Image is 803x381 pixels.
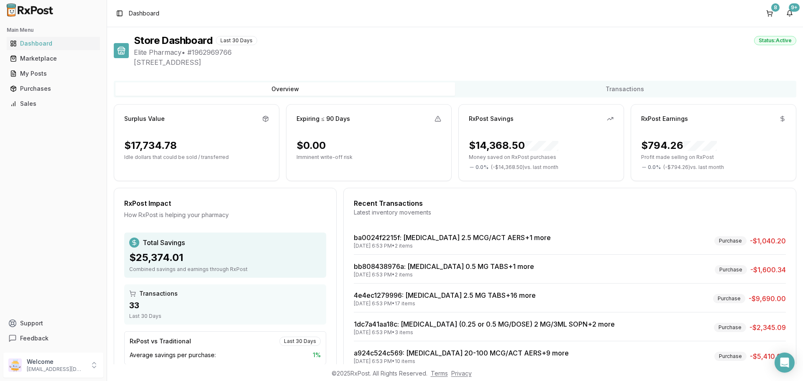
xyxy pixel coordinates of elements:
[10,54,97,63] div: Marketplace
[3,3,57,17] img: RxPost Logo
[27,358,85,366] p: Welcome
[789,3,800,12] div: 9+
[648,164,661,171] span: 0.0 %
[10,84,97,93] div: Purchases
[129,251,321,264] div: $25,374.01
[10,100,97,108] div: Sales
[354,262,534,271] a: bb808438976a: [MEDICAL_DATA] 0.5 MG TABS+1 more
[713,294,745,303] div: Purchase
[134,34,212,47] h1: Store Dashboard
[297,139,326,152] div: $0.00
[354,208,786,217] div: Latest inventory movements
[354,358,569,365] div: [DATE] 6:53 PM • 10 items
[354,300,536,307] div: [DATE] 6:53 PM • 17 items
[750,236,786,246] span: -$1,040.20
[7,96,100,111] a: Sales
[750,351,786,361] span: -$5,410.00
[663,164,724,171] span: ( - $794.26 ) vs. last month
[3,82,103,95] button: Purchases
[354,349,569,357] a: a924c524c569: [MEDICAL_DATA] 20-100 MCG/ACT AERS+9 more
[124,139,177,152] div: $17,734.78
[641,115,688,123] div: RxPost Earnings
[469,115,514,123] div: RxPost Savings
[3,97,103,110] button: Sales
[139,289,178,298] span: Transactions
[279,337,321,346] div: Last 30 Days
[763,7,776,20] button: 8
[3,331,103,346] button: Feedback
[714,236,747,245] div: Purchase
[124,211,326,219] div: How RxPost is helping your pharmacy
[749,294,786,304] span: -$9,690.00
[134,47,796,57] span: Elite Pharmacy • # 1962969766
[130,351,216,359] span: Average savings per purchase:
[124,115,165,123] div: Surplus Value
[3,52,103,65] button: Marketplace
[7,81,100,96] a: Purchases
[130,337,191,345] div: RxPost vs Traditional
[7,51,100,66] a: Marketplace
[129,313,321,320] div: Last 30 Days
[455,82,795,96] button: Transactions
[7,36,100,51] a: Dashboard
[216,36,257,45] div: Last 30 Days
[20,334,49,343] span: Feedback
[134,57,796,67] span: [STREET_ADDRESS]
[7,27,100,33] h2: Main Menu
[469,139,558,152] div: $14,368.50
[129,9,159,18] span: Dashboard
[714,323,746,332] div: Purchase
[124,198,326,208] div: RxPost Impact
[115,82,455,96] button: Overview
[354,291,536,299] a: 4e4ec1279996: [MEDICAL_DATA] 2.5 MG TABS+16 more
[143,238,185,248] span: Total Savings
[3,316,103,331] button: Support
[491,164,558,171] span: ( - $14,368.50 ) vs. last month
[27,366,85,373] p: [EMAIL_ADDRESS][DOMAIN_NAME]
[10,69,97,78] div: My Posts
[451,370,472,377] a: Privacy
[129,266,321,273] div: Combined savings and earnings through RxPost
[7,66,100,81] a: My Posts
[354,320,615,328] a: 1dc7a41aa18c: [MEDICAL_DATA] (0.25 or 0.5 MG/DOSE) 2 MG/3ML SOPN+2 more
[750,265,786,275] span: -$1,600.34
[775,353,795,373] div: Open Intercom Messenger
[354,329,615,336] div: [DATE] 6:53 PM • 3 items
[469,154,614,161] p: Money saved on RxPost purchases
[354,271,534,278] div: [DATE] 6:53 PM • 2 items
[354,198,786,208] div: Recent Transactions
[714,352,747,361] div: Purchase
[641,139,717,152] div: $794.26
[754,36,796,45] div: Status: Active
[354,233,551,242] a: ba0024f2215f: [MEDICAL_DATA] 2.5 MCG/ACT AERS+1 more
[297,115,350,123] div: Expiring ≤ 90 Days
[10,39,97,48] div: Dashboard
[129,299,321,311] div: 33
[124,154,269,161] p: Idle dollars that could be sold / transferred
[771,3,780,12] div: 8
[476,164,488,171] span: 0.0 %
[8,358,22,372] img: User avatar
[715,265,747,274] div: Purchase
[749,322,786,332] span: -$2,345.09
[3,67,103,80] button: My Posts
[129,9,159,18] nav: breadcrumb
[3,37,103,50] button: Dashboard
[431,370,448,377] a: Terms
[313,351,321,359] span: 1 %
[783,7,796,20] button: 9+
[354,243,551,249] div: [DATE] 6:53 PM • 2 items
[641,154,786,161] p: Profit made selling on RxPost
[297,154,441,161] p: Imminent write-off risk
